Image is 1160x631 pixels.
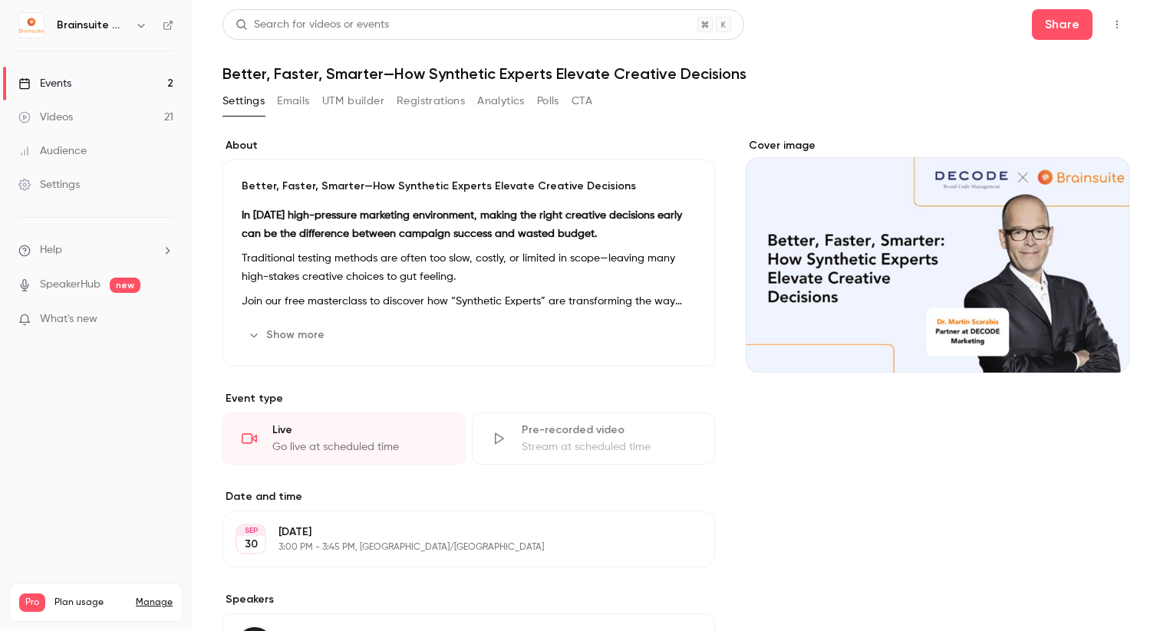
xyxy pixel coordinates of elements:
[477,89,525,113] button: Analytics
[40,311,97,327] span: What's new
[54,596,127,609] span: Plan usage
[222,89,265,113] button: Settings
[272,439,447,455] div: Go live at scheduled time
[245,537,258,552] p: 30
[18,242,173,258] li: help-dropdown-opener
[19,593,45,612] span: Pro
[222,64,1129,83] h1: Better, Faster, Smarter—How Synthetic Experts Elevate Creative Decisions
[222,138,715,153] label: About
[110,278,140,293] span: new
[222,412,466,465] div: LiveGo live at scheduled time
[136,596,173,609] a: Manage
[1032,9,1092,40] button: Share
[236,17,389,33] div: Search for videos or events
[222,391,715,406] p: Event type
[18,76,71,91] div: Events
[242,323,334,347] button: Show more
[278,524,634,540] p: [DATE]
[472,412,715,465] div: Pre-recorded videoStream at scheduled time
[322,89,384,113] button: UTM builder
[19,13,44,38] img: Brainsuite Webinars
[40,242,62,258] span: Help
[397,89,465,113] button: Registrations
[222,489,715,504] label: Date and time
[18,110,73,125] div: Videos
[222,592,715,607] label: Speakers
[278,541,634,554] p: 3:00 PM - 3:45 PM, [GEOGRAPHIC_DATA]/[GEOGRAPHIC_DATA]
[155,313,173,327] iframe: Noticeable Trigger
[242,292,696,311] p: Join our free masterclass to discover how “Synthetic Experts” are transforming the way brand and ...
[242,179,696,194] p: Better, Faster, Smarter—How Synthetic Experts Elevate Creative Decisions
[18,143,87,159] div: Audience
[277,89,309,113] button: Emails
[746,138,1129,373] section: Cover image
[272,422,447,438] div: Live
[18,177,80,192] div: Settings
[746,138,1129,153] label: Cover image
[242,210,682,239] strong: In [DATE] high-pressure marketing environment, making the right creative decisions early can be t...
[572,89,592,113] button: CTA
[40,277,101,293] a: SpeakerHub
[522,422,696,438] div: Pre-recorded video
[522,439,696,455] div: Stream at scheduled time
[57,18,129,33] h6: Brainsuite Webinars
[537,89,559,113] button: Polls
[242,249,696,286] p: Traditional testing methods are often too slow, costly, or limited in scope—leaving many high-sta...
[237,525,265,536] div: SEP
